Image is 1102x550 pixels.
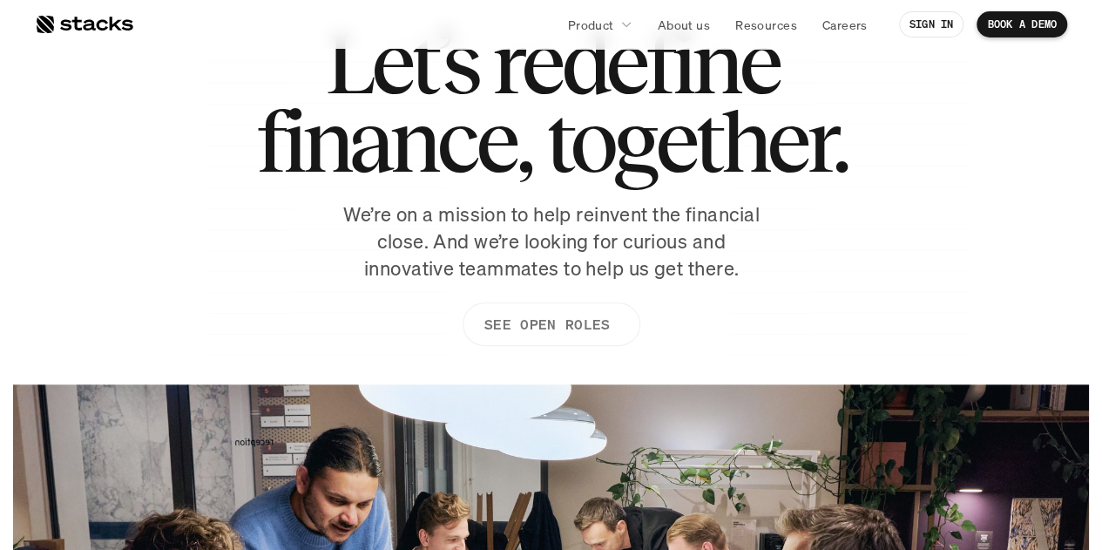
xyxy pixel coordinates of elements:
p: Careers [822,16,868,34]
p: SEE OPEN ROLES [483,312,609,337]
p: SIGN IN [909,18,954,31]
p: BOOK A DEMO [987,18,1057,31]
p: We’re on a mission to help reinvent the financial close. And we’re looking for curious and innova... [334,201,769,282]
p: Resources [735,16,797,34]
p: About us [658,16,710,34]
a: SEE OPEN ROLES [462,302,639,346]
a: Resources [725,9,808,40]
a: About us [647,9,720,40]
a: Careers [812,9,878,40]
a: BOOK A DEMO [977,11,1067,37]
a: SIGN IN [899,11,964,37]
p: Product [568,16,614,34]
h1: Let’s redefine finance, together. [256,24,847,180]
